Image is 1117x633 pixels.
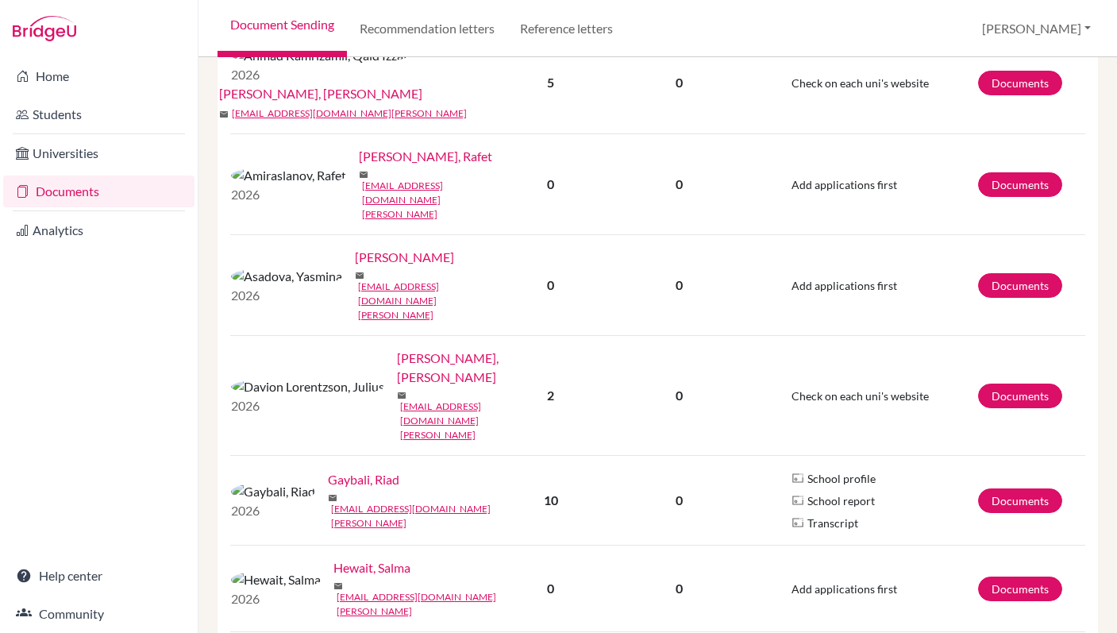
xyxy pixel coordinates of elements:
[606,386,753,405] p: 0
[231,589,321,608] p: 2026
[807,470,876,487] span: School profile
[333,581,343,591] span: mail
[358,280,508,322] a: [EMAIL_ADDRESS][DOMAIN_NAME][PERSON_NAME]
[359,147,492,166] a: [PERSON_NAME], Rafet
[362,179,508,222] a: [EMAIL_ADDRESS][DOMAIN_NAME][PERSON_NAME]
[606,579,753,598] p: 0
[232,106,467,121] a: [EMAIL_ADDRESS][DOMAIN_NAME][PERSON_NAME]
[231,501,315,520] p: 2026
[792,472,804,484] img: Parchments logo
[359,170,368,179] span: mail
[333,558,410,577] a: Hewait, Salma
[547,581,554,596] b: 0
[3,214,195,246] a: Analytics
[231,482,315,501] img: Gaybali, Riad
[978,273,1062,298] a: Documents
[792,494,804,507] img: Parchments logo
[231,185,346,204] p: 2026
[231,570,321,589] img: Hewait, Salma
[328,470,399,489] a: Gaybali, Riad
[231,166,346,185] img: Amiraslanov, Rafet
[231,377,384,396] img: Davion Lorentzson, Julius
[219,110,229,119] span: mail
[331,502,508,531] a: [EMAIL_ADDRESS][DOMAIN_NAME][PERSON_NAME]
[231,396,384,415] p: 2026
[3,98,195,130] a: Students
[231,267,342,286] img: Asadova, Yasmina
[337,590,508,619] a: [EMAIL_ADDRESS][DOMAIN_NAME][PERSON_NAME]
[3,176,195,207] a: Documents
[606,73,753,92] p: 0
[544,492,558,508] b: 10
[547,75,554,90] b: 5
[978,71,1062,95] a: Documents
[978,577,1062,601] a: Documents
[978,384,1062,408] a: Documents
[547,277,554,292] b: 0
[328,493,337,503] span: mail
[355,271,364,280] span: mail
[978,172,1062,197] a: Documents
[219,84,422,103] a: [PERSON_NAME], [PERSON_NAME]
[792,76,929,90] span: Check on each uni's website
[606,491,753,510] p: 0
[397,391,406,400] span: mail
[231,286,342,305] p: 2026
[792,279,897,292] span: Add applications first
[547,176,554,191] b: 0
[547,388,554,403] b: 2
[400,399,508,442] a: [EMAIL_ADDRESS][DOMAIN_NAME][PERSON_NAME]
[975,14,1098,44] button: [PERSON_NAME]
[3,137,195,169] a: Universities
[606,175,753,194] p: 0
[3,560,195,592] a: Help center
[792,516,804,529] img: Parchments logo
[13,16,76,41] img: Bridge-U
[397,349,508,387] a: [PERSON_NAME], [PERSON_NAME]
[792,178,897,191] span: Add applications first
[3,60,195,92] a: Home
[231,65,408,84] p: 2026
[978,488,1062,513] a: Documents
[792,582,897,596] span: Add applications first
[807,515,858,531] span: Transcript
[606,276,753,295] p: 0
[807,492,875,509] span: School report
[792,389,929,403] span: Check on each uni's website
[355,248,454,267] a: [PERSON_NAME]
[3,598,195,630] a: Community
